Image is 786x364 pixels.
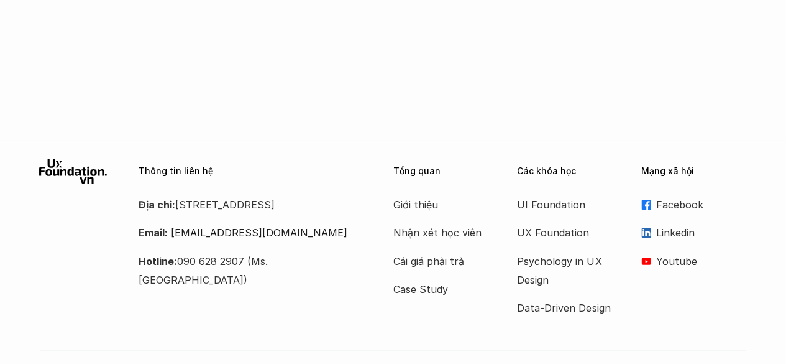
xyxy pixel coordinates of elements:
[393,223,493,242] a: Nhận xét học viên
[517,166,623,177] p: Các khóa học
[139,252,362,290] p: 090 628 2907 (Ms. [GEOGRAPHIC_DATA])
[393,195,493,214] a: Giới thiệu
[641,166,747,177] p: Mạng xã hội
[656,223,747,242] p: Linkedin
[656,195,747,214] p: Facebook
[656,252,747,271] p: Youtube
[139,255,177,268] strong: Hotline:
[517,223,616,242] a: UX Foundation
[517,299,616,317] a: Data-Driven Design
[641,252,747,271] a: Youtube
[171,226,347,239] a: [EMAIL_ADDRESS][DOMAIN_NAME]
[139,195,362,214] p: [STREET_ADDRESS]
[393,280,493,299] a: Case Study
[139,198,175,211] strong: Địa chỉ:
[641,223,747,242] a: Linkedin
[139,166,362,177] p: Thông tin liên hệ
[641,195,747,214] a: Facebook
[139,226,168,239] strong: Email:
[517,195,616,214] a: UI Foundation
[517,252,616,290] a: Psychology in UX Design
[393,252,493,271] a: Cái giá phải trả
[393,166,499,177] p: Tổng quan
